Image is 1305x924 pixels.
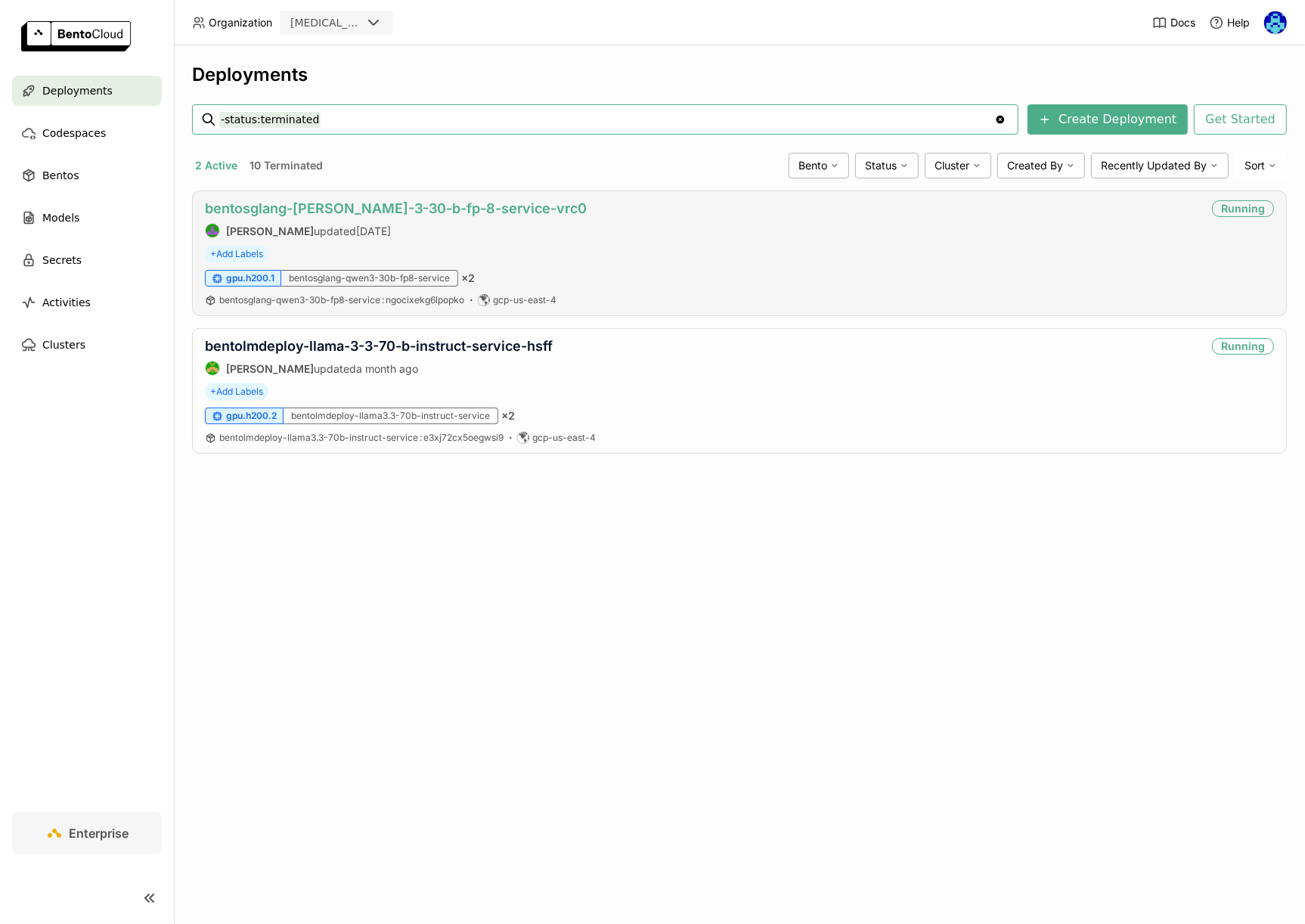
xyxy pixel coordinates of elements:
[935,159,969,172] span: Cluster
[1212,200,1274,217] div: Running
[42,209,79,227] span: Models
[205,361,553,376] div: updated
[219,432,504,444] a: bentolmdeploy-llama3.3-70b-instruct-service:e3xj72cx5oegwsi9
[798,159,827,172] span: Bento
[42,166,79,184] span: Bentos
[226,362,314,375] strong: [PERSON_NAME]
[532,432,596,444] span: gcp-us-east-4
[205,383,268,400] span: +Add Labels
[1264,11,1287,34] img: Shaun Wei
[205,200,587,216] a: bentosglang-[PERSON_NAME]-3-30-b-fp-8-service-vrc0
[12,330,162,360] a: Clusters
[219,432,504,443] span: bentolmdeploy-llama3.3-70b-instruct-service e3xj72cx5oegwsi9
[12,287,162,318] a: Activities
[209,16,272,29] span: Organization
[246,156,326,175] button: 10 Terminated
[219,294,464,305] span: bentosglang-qwen3-30b-fp8-service ngocixekg6lpopko
[382,294,384,305] span: :
[363,16,364,31] input: Selected revia.
[356,225,391,237] span: [DATE]
[420,432,422,443] span: :
[1209,15,1250,30] div: Help
[206,224,219,237] img: Shenyang Zhao
[493,294,556,306] span: gcp-us-east-4
[356,362,418,375] span: a month ago
[1227,16,1250,29] span: Help
[855,153,919,178] div: Status
[42,251,82,269] span: Secrets
[219,294,464,306] a: bentosglang-qwen3-30b-fp8-service:ngocixekg6lpopko
[461,271,475,285] span: × 2
[12,245,162,275] a: Secrets
[21,21,131,51] img: logo
[1007,159,1063,172] span: Created By
[12,118,162,148] a: Codespaces
[42,124,106,142] span: Codespaces
[997,153,1085,178] div: Created By
[226,272,274,284] span: gpu.h200.1
[12,203,162,233] a: Models
[1194,104,1287,135] button: Get Started
[42,336,85,354] span: Clusters
[1152,15,1195,30] a: Docs
[1101,159,1207,172] span: Recently Updated By
[205,338,553,354] a: bentolmdeploy-llama-3-3-70-b-instruct-service-hsff
[1028,104,1188,135] button: Create Deployment
[192,64,1287,86] div: Deployments
[12,160,162,191] a: Bentos
[501,409,515,423] span: × 2
[994,113,1006,126] svg: Clear value
[1235,153,1287,178] div: Sort
[205,223,587,238] div: updated
[226,225,314,237] strong: [PERSON_NAME]
[1091,153,1229,178] div: Recently Updated By
[290,15,361,30] div: [MEDICAL_DATA]
[219,107,994,132] input: Search
[789,153,849,178] div: Bento
[925,153,991,178] div: Cluster
[865,159,897,172] span: Status
[226,410,277,422] span: gpu.h200.2
[42,293,91,312] span: Activities
[12,812,162,854] a: Enterprise
[1170,16,1195,29] span: Docs
[42,82,113,100] span: Deployments
[1245,159,1265,172] span: Sort
[12,76,162,106] a: Deployments
[281,270,458,287] div: bentosglang-qwen3-30b-fp8-service
[206,361,219,375] img: Steve Guo
[284,408,498,424] div: bentolmdeploy-llama3.3-70b-instruct-service
[1212,338,1274,355] div: Running
[70,826,129,841] span: Enterprise
[192,156,240,175] button: 2 Active
[205,246,268,262] span: +Add Labels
